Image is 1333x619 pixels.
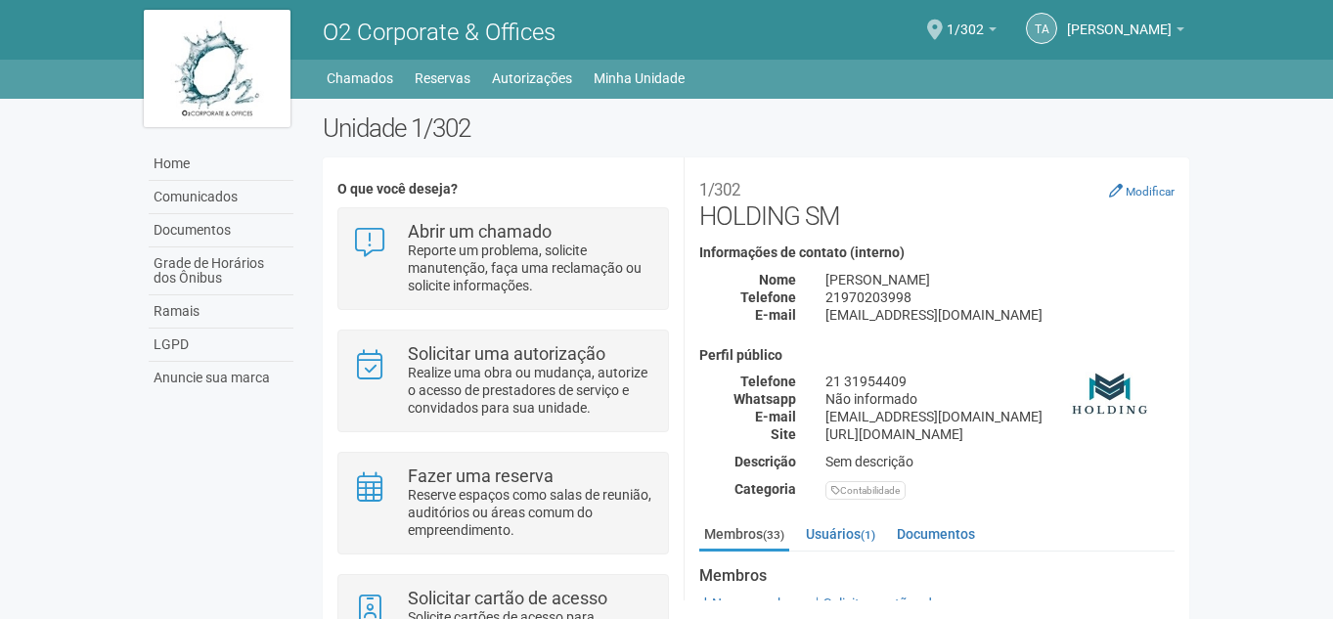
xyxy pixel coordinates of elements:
a: Solicitar cartões de acesso [811,596,985,611]
span: O2 Corporate & Offices [323,19,555,46]
small: (1) [861,528,875,542]
a: Comunicados [149,181,293,214]
div: Sem descrição [811,453,1189,470]
a: Fazer uma reserva Reserve espaços como salas de reunião, auditórios ou áreas comum do empreendime... [353,467,653,539]
a: Anuncie sua marca [149,362,293,394]
h4: Perfil público [699,348,1175,363]
img: business.png [1062,348,1160,446]
a: Documentos [892,519,980,549]
strong: Categoria [734,481,796,497]
a: Solicitar uma autorização Realize uma obra ou mudança, autorize o acesso de prestadores de serviç... [353,345,653,417]
img: logo.jpg [144,10,290,127]
div: [PERSON_NAME] [811,271,1189,288]
div: Não informado [811,390,1189,408]
a: Abrir um chamado Reporte um problema, solicite manutenção, faça uma reclamação ou solicite inform... [353,223,653,294]
a: Reservas [415,65,470,92]
a: Home [149,148,293,181]
strong: Membros [699,567,1175,585]
a: Modificar [1109,183,1175,199]
a: Grade de Horários dos Ônibus [149,247,293,295]
a: Membros(33) [699,519,789,552]
p: Reserve espaços como salas de reunião, auditórios ou áreas comum do empreendimento. [408,486,653,539]
div: [EMAIL_ADDRESS][DOMAIN_NAME] [811,306,1189,324]
a: LGPD [149,329,293,362]
strong: Fazer uma reserva [408,465,554,486]
span: Thamiris Abdala [1067,3,1172,37]
a: Novo membro [699,596,798,611]
strong: Site [771,426,796,442]
a: [PERSON_NAME] [1067,24,1184,40]
div: [URL][DOMAIN_NAME] [811,425,1189,443]
h4: Informações de contato (interno) [699,245,1175,260]
div: Contabilidade [825,481,906,500]
a: TA [1026,13,1057,44]
h2: HOLDING SM [699,172,1175,231]
a: Chamados [327,65,393,92]
strong: Abrir um chamado [408,221,552,242]
strong: E-mail [755,307,796,323]
a: Usuários(1) [801,519,880,549]
strong: Descrição [734,454,796,469]
strong: Solicitar cartão de acesso [408,588,607,608]
div: [EMAIL_ADDRESS][DOMAIN_NAME] [811,408,1189,425]
strong: Whatsapp [733,391,796,407]
small: (33) [763,528,784,542]
small: Modificar [1126,185,1175,199]
a: 1/302 [947,24,997,40]
a: Autorizações [492,65,572,92]
h2: Unidade 1/302 [323,113,1190,143]
strong: E-mail [755,409,796,424]
div: 21 31954409 [811,373,1189,390]
small: 1/302 [699,180,740,199]
a: Minha Unidade [594,65,685,92]
a: Ramais [149,295,293,329]
span: 1/302 [947,3,984,37]
strong: Nome [759,272,796,287]
strong: Solicitar uma autorização [408,343,605,364]
strong: Telefone [740,374,796,389]
h4: O que você deseja? [337,182,669,197]
div: 21970203998 [811,288,1189,306]
p: Realize uma obra ou mudança, autorize o acesso de prestadores de serviço e convidados para sua un... [408,364,653,417]
strong: Telefone [740,289,796,305]
p: Reporte um problema, solicite manutenção, faça uma reclamação ou solicite informações. [408,242,653,294]
a: Documentos [149,214,293,247]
